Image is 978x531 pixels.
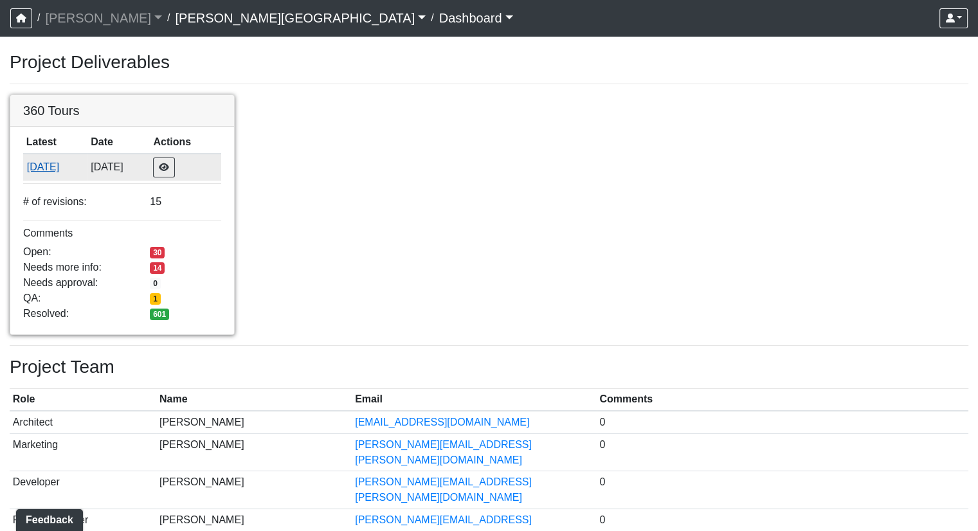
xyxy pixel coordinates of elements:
[26,159,85,175] button: [DATE]
[156,471,352,509] td: [PERSON_NAME]
[175,5,426,31] a: [PERSON_NAME][GEOGRAPHIC_DATA]
[23,154,87,181] td: r1kk4akKD6ZnZBpbARCM5J
[10,356,968,378] h3: Project Team
[355,476,532,503] a: [PERSON_NAME][EMAIL_ADDRESS][PERSON_NAME][DOMAIN_NAME]
[10,411,156,433] td: Architect
[10,471,156,509] td: Developer
[597,433,968,471] td: 0
[10,505,86,531] iframe: Ybug feedback widget
[32,5,45,31] span: /
[352,389,596,411] th: Email
[10,51,968,73] h3: Project Deliverables
[439,5,513,31] a: Dashboard
[45,5,162,31] a: [PERSON_NAME]
[355,417,529,428] a: [EMAIL_ADDRESS][DOMAIN_NAME]
[355,439,532,465] a: [PERSON_NAME][EMAIL_ADDRESS][PERSON_NAME][DOMAIN_NAME]
[162,5,175,31] span: /
[10,389,156,411] th: Role
[597,471,968,509] td: 0
[426,5,439,31] span: /
[597,389,968,411] th: Comments
[597,411,968,433] td: 0
[156,389,352,411] th: Name
[156,411,352,433] td: [PERSON_NAME]
[10,433,156,471] td: Marketing
[156,433,352,471] td: [PERSON_NAME]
